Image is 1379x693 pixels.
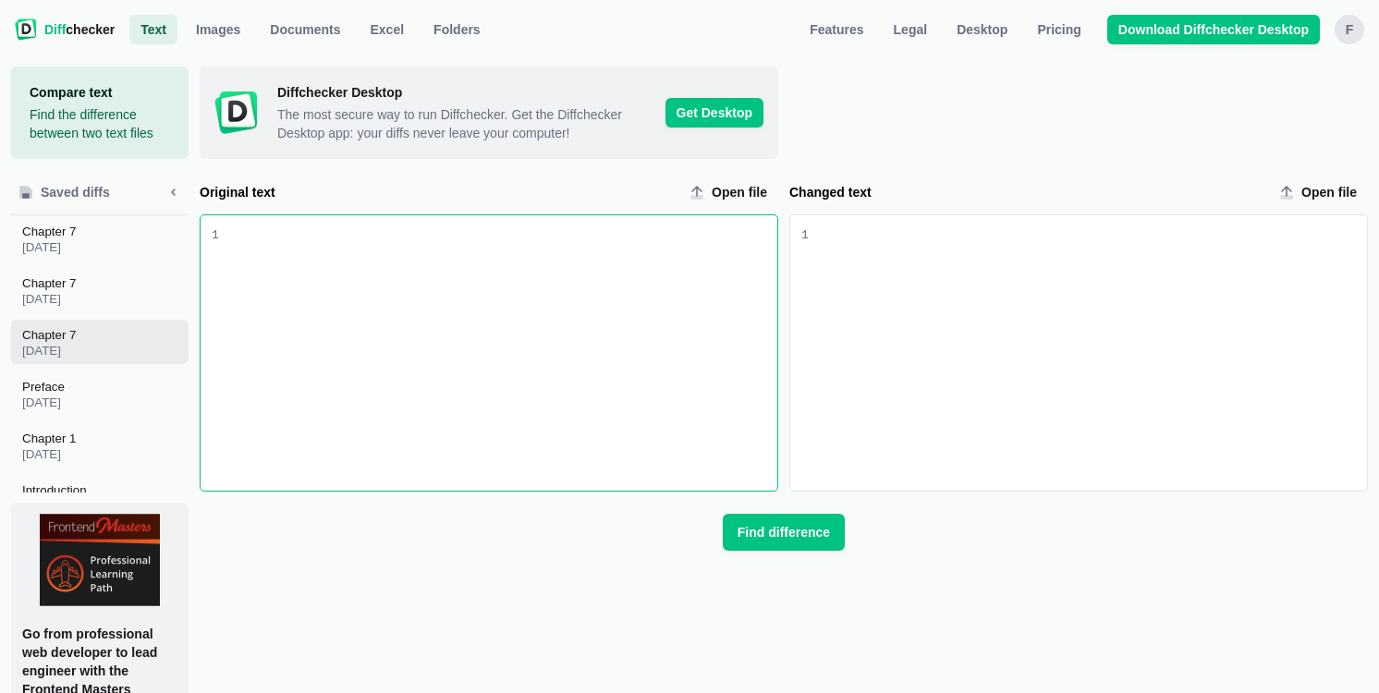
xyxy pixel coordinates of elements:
span: Introduction [22,483,185,497]
span: Documents [266,20,344,39]
span: Legal [890,20,932,39]
span: [DATE] [22,242,185,252]
a: Features [799,15,874,44]
button: Find difference [723,514,845,551]
button: Chapter 1[DATE] [11,423,189,468]
span: Folders [430,20,484,39]
button: Chapter 7[DATE] [11,320,189,364]
button: Introduction [11,475,189,519]
div: 1 [212,226,219,245]
button: Chapter 7[DATE] [11,216,189,261]
span: Images [192,20,244,39]
span: The most secure way to run Diffchecker. Get the Diffchecker Desktop app: your diffs never leave y... [277,105,651,142]
span: checker [44,20,115,39]
span: Features [806,20,867,39]
span: Chapter 7 [22,328,185,342]
button: Folders [422,15,492,44]
span: Open file [1298,183,1361,201]
span: Saved diffs [37,183,114,201]
p: Find the difference between two text files [30,105,170,142]
span: Desktop [953,20,1011,39]
span: Chapter 1 [22,432,185,445]
span: [DATE] [22,397,185,407]
span: Diffchecker Desktop [277,83,651,102]
span: [DATE] [22,449,185,459]
span: Diff [44,22,66,37]
img: Diffchecker Desktop icon [214,91,259,135]
a: Diffchecker Desktop iconDiffchecker Desktop The most secure way to run Diffchecker. Get the Diffc... [200,67,778,159]
span: Open file [708,183,771,201]
a: Download Diffchecker Desktop [1107,15,1320,44]
button: f [1335,15,1364,44]
h1: Compare text [30,83,170,102]
a: Legal [883,15,939,44]
a: Pricing [1026,15,1092,44]
span: Chapter 7 [22,225,185,238]
span: Download Diffchecker Desktop [1115,20,1312,39]
span: [DATE] [22,346,185,356]
a: Excel [360,15,416,44]
a: Desktop [946,15,1019,44]
span: Preface [22,380,185,394]
button: Preface[DATE] [11,371,189,416]
img: Diffchecker logo [15,18,37,41]
span: Text [137,20,170,39]
label: Original text [200,183,675,201]
span: Pricing [1033,20,1084,39]
a: Text [129,15,177,44]
label: Changed text upload [1272,177,1368,207]
div: 1 [801,226,809,245]
label: Original text upload [682,177,778,207]
a: Diffchecker [15,15,115,44]
a: Images [185,15,251,44]
div: Changed text input [809,215,1367,491]
button: Minimize sidebar [159,177,189,207]
span: Get Desktop [665,98,763,128]
label: Changed text [789,183,1264,201]
span: Excel [367,20,409,39]
span: Find difference [734,523,834,541]
div: Original text input [219,215,777,491]
img: undefined icon [40,514,160,606]
span: [DATE] [22,294,185,304]
button: Chapter 7[DATE] [11,268,189,312]
span: Chapter 7 [22,276,185,290]
a: Documents [259,15,351,44]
